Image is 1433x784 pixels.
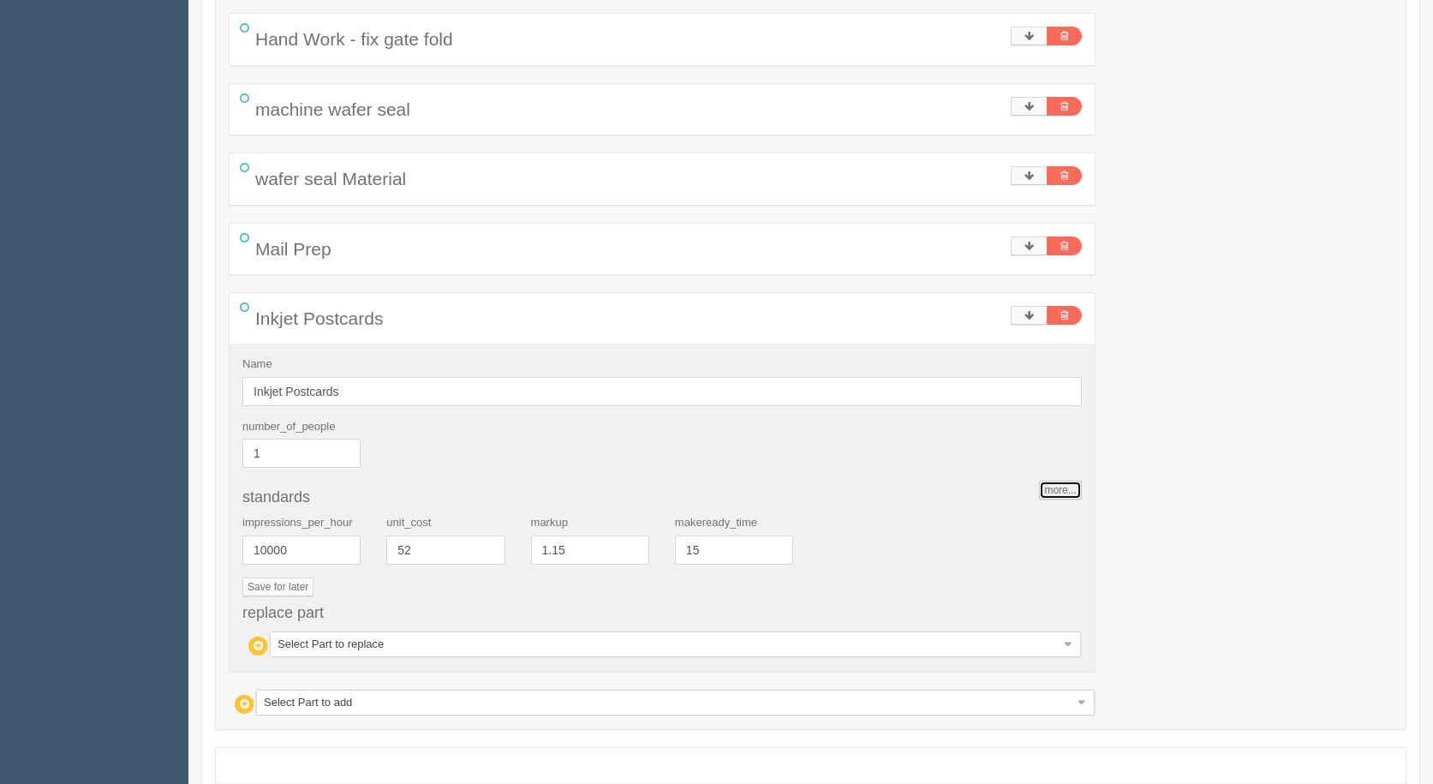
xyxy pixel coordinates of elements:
[242,515,353,531] label: impressions_per_hour
[278,632,1058,656] span: Select Part to replace
[270,631,1081,657] a: Select Part to replace
[242,377,1082,406] input: Name
[255,239,331,259] span: Mail Prep
[255,308,383,328] span: Inkjet Postcards
[256,690,1095,715] a: Select Part to add
[242,605,1082,622] h4: replace part
[242,419,335,435] label: number_of_people
[242,578,313,596] a: Save for later
[242,356,272,373] label: Name
[255,169,406,189] span: wafer seal Material
[255,29,453,49] span: Hand Work - fix gate fold
[255,99,410,119] span: machine wafer seal
[242,489,1082,506] h4: standards
[675,515,757,531] label: makeready_time
[264,691,1072,715] span: Select Part to add
[531,515,568,531] label: markup
[1039,481,1081,500] a: more...
[386,515,431,531] label: unit_cost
